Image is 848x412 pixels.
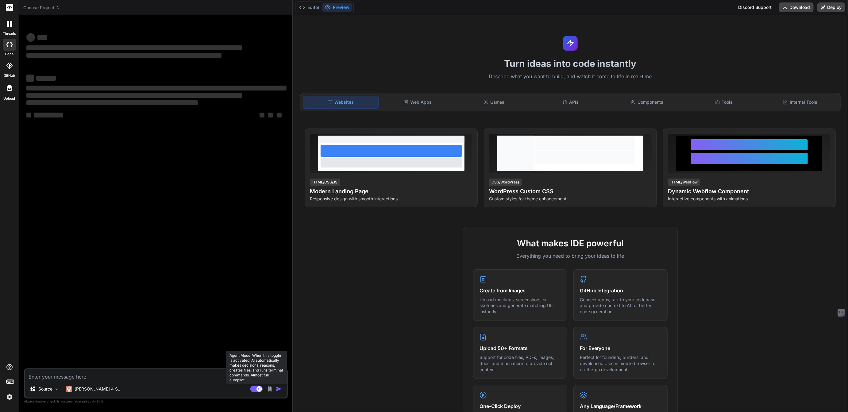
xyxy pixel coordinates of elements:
[480,354,561,372] p: Support for code files, PDFs, images, docs, and much more to provide rich context
[817,2,845,12] button: Deploy
[610,96,685,109] div: Components
[26,75,34,82] span: ‌
[580,354,661,372] p: Perfect for founders, builders, and developers. Use on mobile browser for on-the-go development
[260,113,264,117] span: ‌
[580,297,661,315] p: Connect repos, talk to your codebase, and provide context to AI for better code generation
[24,399,288,404] p: Always double-check its answers. Your in Bind
[489,179,522,186] div: CSS/WordPress
[668,196,831,202] p: Interactive components with animations
[303,96,379,109] div: Websites
[580,345,661,352] h4: For Everyone
[5,52,14,57] label: code
[82,399,93,403] span: privacy
[276,386,282,392] img: icon
[75,386,120,392] p: [PERSON_NAME] 4 S..
[480,287,561,294] h4: Create from Images
[26,93,242,98] span: ‌
[686,96,761,109] div: Tools
[489,196,651,202] p: Custom styles for theme enhancement
[310,179,340,186] div: HTML/CSS/JS
[54,387,60,392] img: Pick Models
[4,73,15,78] label: GitHub
[277,113,282,117] span: ‌
[26,86,287,90] span: ‌
[26,53,222,58] span: ‌
[779,2,814,12] button: Download
[473,252,668,260] p: Everything you need to bring your ideas to life
[668,187,831,196] h4: Dynamic Webflow Component
[37,35,47,40] span: ‌
[297,3,322,12] button: Editor
[26,45,242,50] span: ‌
[310,187,472,196] h4: Modern Landing Page
[4,96,15,101] label: Upload
[296,73,844,81] p: Describe what you want to build, and watch it come to life in real-time
[34,113,63,117] span: ‌
[268,113,273,117] span: ‌
[249,385,264,393] button: Agent Mode. When this toggle is activated, AI automatically makes decisions, reasons, creates fil...
[322,3,352,12] button: Preview
[580,287,661,294] h4: GitHub Integration
[26,100,198,105] span: ‌
[380,96,455,109] div: Web Apps
[26,113,31,117] span: ‌
[457,96,532,109] div: Games
[38,386,52,392] p: Source
[3,31,16,36] label: threads
[266,386,273,393] img: attachment
[4,392,15,402] img: settings
[23,5,60,11] span: Choose Project
[489,187,651,196] h4: WordPress Custom CSS
[580,402,661,410] h4: Any Language/Framework
[533,96,608,109] div: APIs
[36,76,56,81] span: ‌
[762,96,838,109] div: Internal Tools
[310,196,472,202] p: Responsive design with smooth interactions
[668,179,700,186] div: HTML/Webflow
[480,297,561,315] p: Upload mockups, screenshots, or sketches and generate matching UIs instantly
[480,402,561,410] h4: One-Click Deploy
[473,237,668,250] h2: What makes IDE powerful
[26,33,35,42] span: ‌
[734,2,775,12] div: Discord Support
[296,58,844,69] h1: Turn ideas into code instantly
[66,386,72,392] img: Claude 4 Sonnet
[480,345,561,352] h4: Upload 50+ Formats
